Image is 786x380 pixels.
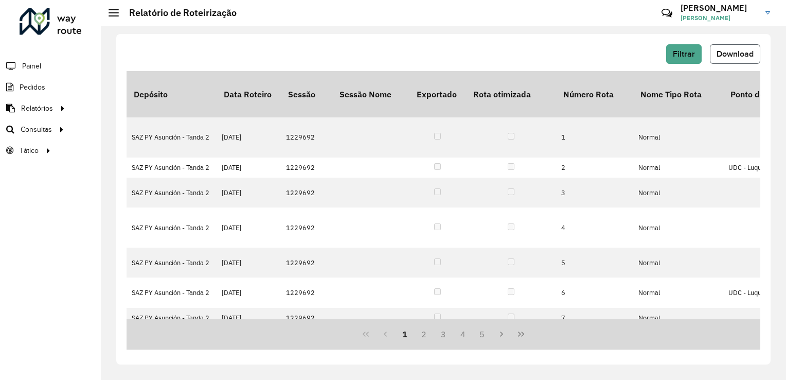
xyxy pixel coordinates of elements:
[466,71,556,117] th: Rota otimizada
[119,7,237,19] h2: Relatório de Roteirização
[414,324,434,344] button: 2
[473,324,492,344] button: 5
[556,158,633,178] td: 2
[281,71,332,117] th: Sessão
[409,71,466,117] th: Exportado
[332,71,409,117] th: Sessão Nome
[21,103,53,114] span: Relatórios
[281,117,332,158] td: 1229692
[673,49,695,58] span: Filtrar
[633,248,723,278] td: Normal
[556,117,633,158] td: 1
[127,71,217,117] th: Depósito
[217,178,281,208] td: [DATE]
[556,71,633,117] th: Número Rota
[556,308,633,328] td: 7
[21,124,52,135] span: Consultas
[127,208,217,248] td: SAZ PY Asunción - Tanda 2
[127,178,217,208] td: SAZ PY Asunción - Tanda 2
[127,248,217,278] td: SAZ PY Asunción - Tanda 2
[453,324,473,344] button: 4
[395,324,415,344] button: 1
[633,278,723,307] td: Normal
[633,178,723,208] td: Normal
[710,44,760,64] button: Download
[20,82,45,93] span: Pedidos
[717,49,754,58] span: Download
[127,278,217,307] td: SAZ PY Asunción - Tanda 2
[681,3,758,13] h3: [PERSON_NAME]
[217,308,281,328] td: [DATE]
[20,145,39,156] span: Tático
[217,117,281,158] td: [DATE]
[281,248,332,278] td: 1229692
[492,324,511,344] button: Next Page
[556,278,633,307] td: 6
[217,71,281,117] th: Data Roteiro
[217,158,281,178] td: [DATE]
[556,208,633,248] td: 4
[556,178,633,208] td: 3
[281,278,332,307] td: 1229692
[281,208,332,248] td: 1229692
[511,324,531,344] button: Last Page
[633,158,723,178] td: Normal
[217,278,281,307] td: [DATE]
[633,117,723,158] td: Normal
[127,308,217,328] td: SAZ PY Asunción - Tanda 2
[633,208,723,248] td: Normal
[633,308,723,328] td: Normal
[22,61,41,72] span: Painel
[434,324,453,344] button: 3
[281,158,332,178] td: 1229692
[127,117,217,158] td: SAZ PY Asunción - Tanda 2
[281,178,332,208] td: 1229692
[281,308,332,328] td: 1229692
[556,248,633,278] td: 5
[656,2,678,24] a: Contato Rápido
[681,13,758,23] span: [PERSON_NAME]
[127,158,217,178] td: SAZ PY Asunción - Tanda 2
[666,44,702,64] button: Filtrar
[217,248,281,278] td: [DATE]
[217,208,281,248] td: [DATE]
[633,71,723,117] th: Nome Tipo Rota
